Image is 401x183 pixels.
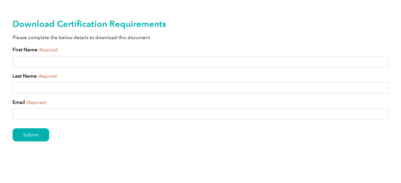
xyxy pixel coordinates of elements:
[37,73,57,79] span: (Required)
[38,47,58,53] span: (Required)
[13,99,45,106] label: Email
[13,34,388,41] p: Please complete the below details to download this document
[13,46,58,53] label: First Name
[13,19,388,29] h2: Download Certification Requirements
[13,72,57,80] label: Last Name
[13,128,49,141] input: Submit
[26,99,46,106] span: (Required)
